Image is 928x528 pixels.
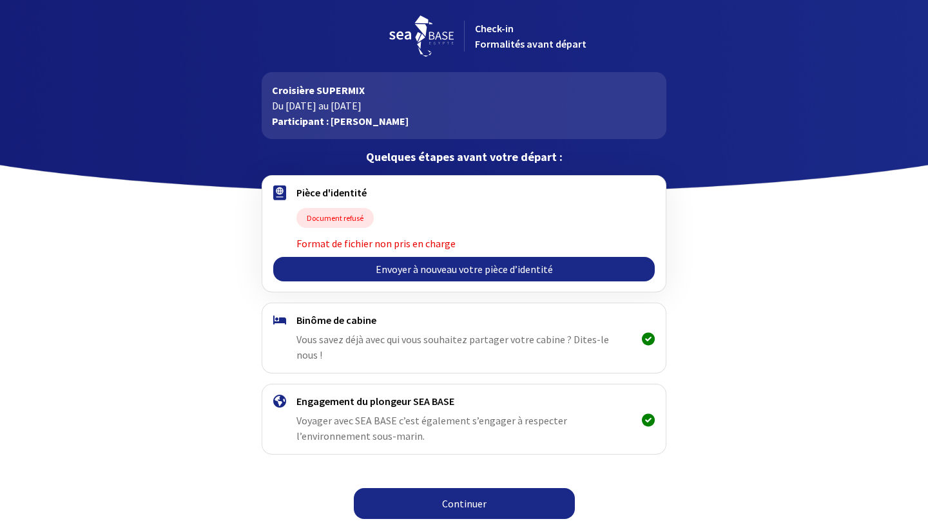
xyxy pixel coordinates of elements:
h4: Pièce d'identité [296,186,631,199]
a: Continuer [354,488,575,519]
p: Format de fichier non pris en charge [296,236,631,251]
span: Check-in Formalités avant départ [475,22,586,50]
h4: Engagement du plongeur SEA BASE [296,395,631,408]
span: Document refusé [296,208,374,228]
img: binome.svg [273,316,286,325]
p: Participant : [PERSON_NAME] [272,113,655,129]
span: Voyager avec SEA BASE c’est également s’engager à respecter l’environnement sous-marin. [296,414,567,442]
a: Envoyer à nouveau votre pièce d’identité [273,257,654,281]
p: Quelques étapes avant votre départ : [262,149,666,165]
img: engagement.svg [273,395,286,408]
h4: Binôme de cabine [296,314,631,326]
p: Croisière SUPERMIX [272,82,655,98]
p: Du [DATE] au [DATE] [272,98,655,113]
span: Vous savez déjà avec qui vous souhaitez partager votre cabine ? Dites-le nous ! [296,333,609,361]
img: logo_seabase.svg [389,15,454,57]
img: passport.svg [273,185,286,200]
